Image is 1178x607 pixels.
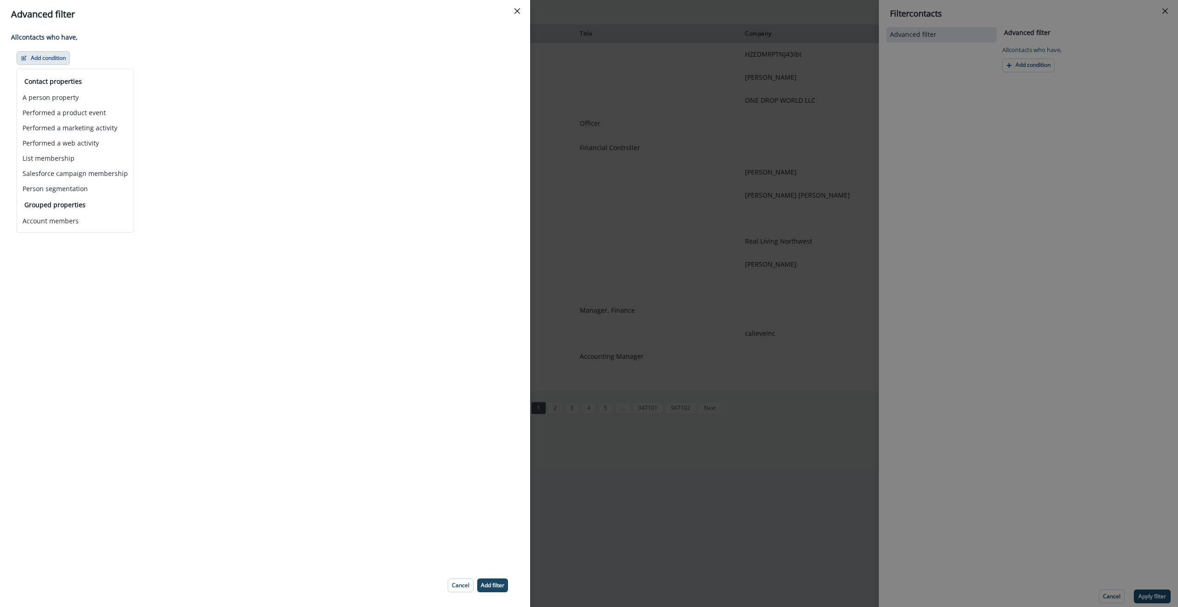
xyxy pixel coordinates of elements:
[17,213,133,228] button: Account members
[17,135,133,151] button: Performed a web activity
[452,582,469,589] p: Cancel
[17,105,133,120] button: Performed a product event
[11,32,514,42] p: All contact s who have,
[17,51,70,65] button: Add condition
[17,90,133,105] button: A person property
[448,578,474,592] button: Cancel
[24,200,126,210] p: Grouped properties
[477,578,508,592] button: Add filter
[481,582,504,589] p: Add filter
[510,4,525,18] button: Close
[17,166,133,181] button: Salesforce campaign membership
[11,7,519,21] div: Advanced filter
[17,120,133,135] button: Performed a marketing activity
[24,76,126,86] p: Contact properties
[17,151,133,166] button: List membership
[17,181,133,196] button: Person segmentation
